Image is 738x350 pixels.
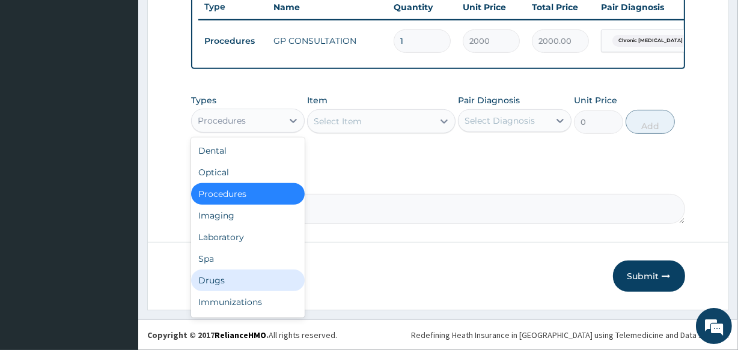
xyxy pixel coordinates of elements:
div: Minimize live chat window [197,6,226,35]
div: Others [191,313,305,334]
div: Redefining Heath Insurance in [GEOGRAPHIC_DATA] using Telemedicine and Data Science! [411,329,729,341]
strong: Copyright © 2017 . [147,330,269,340]
img: d_794563401_company_1708531726252_794563401 [22,60,49,90]
div: Optical [191,161,305,183]
footer: All rights reserved. [138,319,738,350]
label: Comment [191,177,685,187]
label: Pair Diagnosis [458,94,520,106]
div: Select Diagnosis [465,115,535,127]
div: Dental [191,140,305,161]
div: Procedures [191,183,305,205]
button: Submit [613,261,685,292]
textarea: Type your message and hit 'Enter' [6,228,229,270]
label: Item [307,94,328,106]
div: Drugs [191,270,305,291]
span: We're online! [70,101,166,222]
div: Chat with us now [63,67,202,83]
div: Select Item [314,115,362,127]
td: GP CONSULTATION [267,29,388,53]
div: Procedures [198,115,246,127]
label: Unit Price [574,94,617,106]
div: Immunizations [191,291,305,313]
a: RelianceHMO [215,330,266,340]
span: Chronic [MEDICAL_DATA] [612,35,689,47]
div: Spa [191,248,305,270]
div: Imaging [191,205,305,226]
button: Add [626,110,675,134]
label: Types [191,95,216,106]
div: Laboratory [191,226,305,248]
td: Procedures [198,30,267,52]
